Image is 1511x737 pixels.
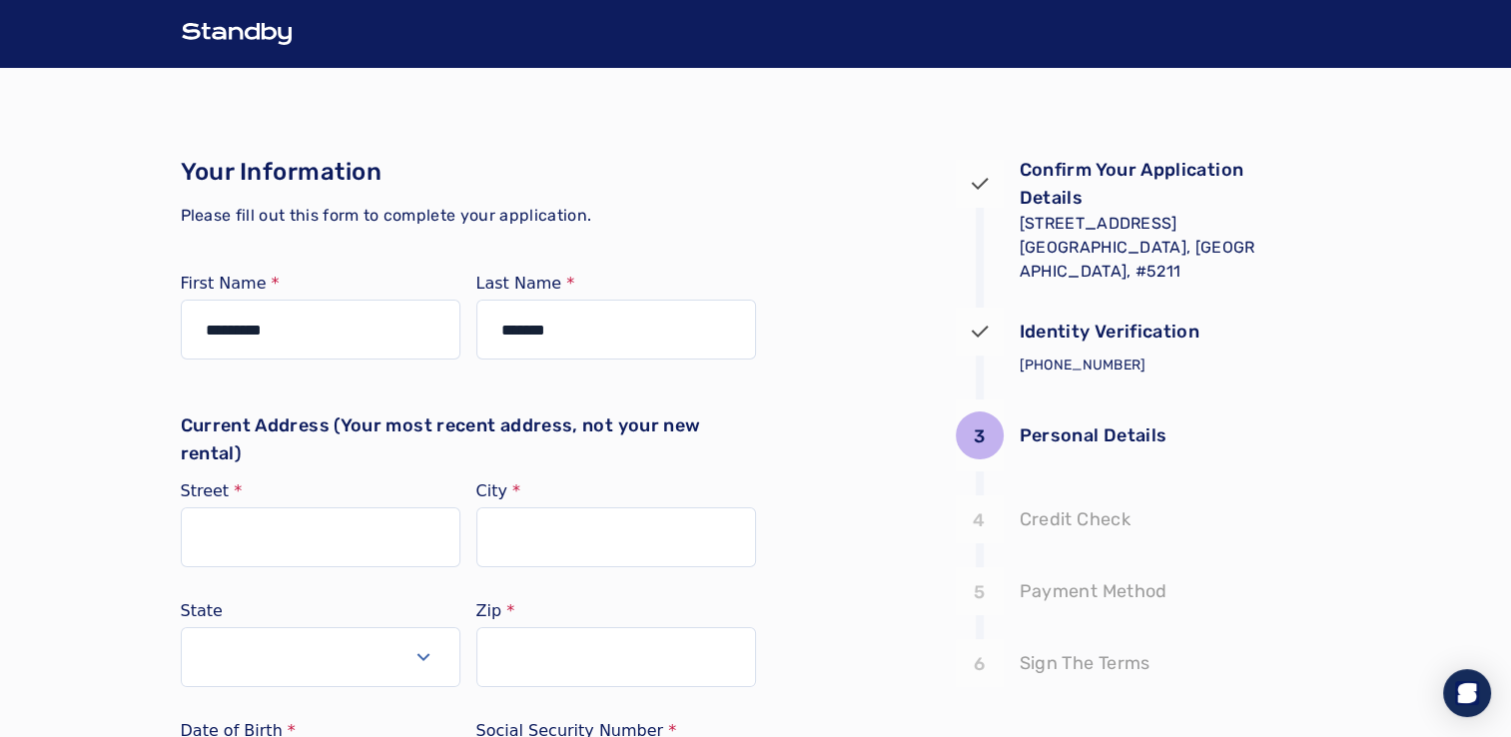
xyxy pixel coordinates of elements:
label: State [181,603,460,619]
p: Credit Check [1020,505,1131,533]
label: City [476,483,756,499]
p: 6 [974,650,985,678]
p: 3 [974,422,985,450]
p: Personal Details [1020,421,1167,449]
p: Payment Method [1020,577,1167,605]
span: [PHONE_NUMBER] [1020,357,1146,373]
span: Please fill out this form to complete your application. [181,206,592,225]
p: Sign The Terms [1020,649,1150,677]
label: Street [181,483,460,499]
button: Select open [181,627,460,687]
span: Your Information [181,158,382,186]
p: Confirm Your Application Details [1020,156,1259,212]
div: Open Intercom Messenger [1443,669,1491,717]
label: First Name [181,276,460,292]
p: 5 [974,578,985,606]
p: Identity Verification [1020,318,1200,346]
label: Last Name [476,276,756,292]
p: 4 [973,506,985,534]
p: Current Address (Your most recent address, not your new rental) [181,411,756,467]
span: [STREET_ADDRESS] [GEOGRAPHIC_DATA], [GEOGRAPHIC_DATA], #5211 [DATE] - [DATE] [1020,214,1255,305]
label: Zip [476,603,756,619]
